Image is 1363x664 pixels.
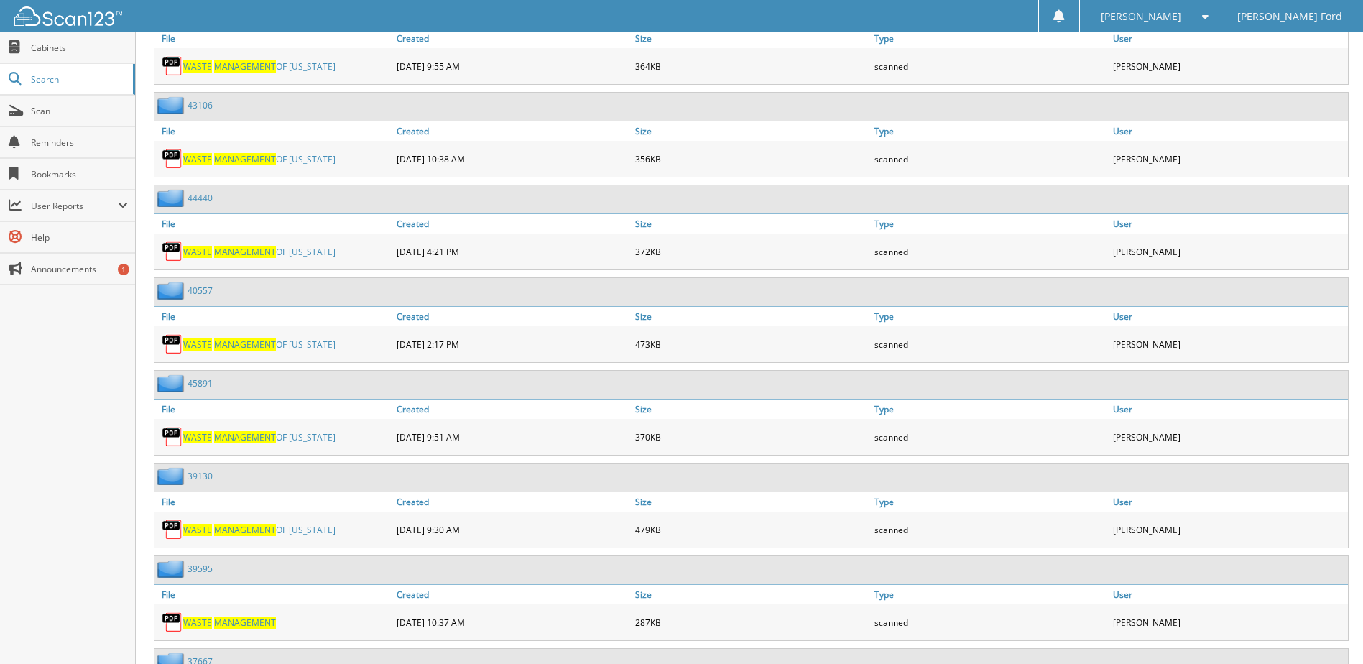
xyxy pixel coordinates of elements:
[1109,492,1348,512] a: User
[31,168,128,180] span: Bookmarks
[183,60,212,73] span: WASTE
[871,237,1109,266] div: scanned
[1109,307,1348,326] a: User
[393,214,632,234] a: Created
[393,307,632,326] a: Created
[162,519,183,540] img: PDF.png
[162,426,183,448] img: PDF.png
[632,121,870,141] a: Size
[188,563,213,575] a: 39595
[183,60,336,73] a: WASTE MANAGEMENTOF [US_STATE]
[1109,237,1348,266] div: [PERSON_NAME]
[183,246,212,258] span: WASTE
[157,374,188,392] img: folder2.png
[871,423,1109,451] div: scanned
[871,144,1109,173] div: scanned
[31,42,128,54] span: Cabinets
[214,431,276,443] span: MANAGEMENT
[871,400,1109,419] a: Type
[1109,144,1348,173] div: [PERSON_NAME]
[157,560,188,578] img: folder2.png
[31,137,128,149] span: Reminders
[183,246,336,258] a: WASTE MANAGEMENTOF [US_STATE]
[632,214,870,234] a: Size
[393,423,632,451] div: [DATE] 9:51 AM
[183,153,212,165] span: WASTE
[393,515,632,544] div: [DATE] 9:30 AM
[162,333,183,355] img: PDF.png
[183,617,212,629] span: WASTE
[632,515,870,544] div: 479KB
[1291,595,1363,664] iframe: Chat Widget
[183,153,336,165] a: WASTE MANAGEMENTOF [US_STATE]
[162,612,183,633] img: PDF.png
[154,121,393,141] a: File
[393,29,632,48] a: Created
[871,52,1109,80] div: scanned
[154,492,393,512] a: File
[214,246,276,258] span: MANAGEMENT
[632,608,870,637] div: 287KB
[154,214,393,234] a: File
[14,6,122,26] img: scan123-logo-white.svg
[31,73,126,86] span: Search
[632,52,870,80] div: 364KB
[1109,608,1348,637] div: [PERSON_NAME]
[183,524,336,536] a: WASTE MANAGEMENTOF [US_STATE]
[1109,121,1348,141] a: User
[214,338,276,351] span: MANAGEMENT
[632,423,870,451] div: 370KB
[393,608,632,637] div: [DATE] 10:37 AM
[188,470,213,482] a: 39130
[393,121,632,141] a: Created
[31,263,128,275] span: Announcements
[183,338,212,351] span: WASTE
[632,307,870,326] a: Size
[162,241,183,262] img: PDF.png
[188,192,213,204] a: 44440
[632,144,870,173] div: 356KB
[871,121,1109,141] a: Type
[157,467,188,485] img: folder2.png
[871,307,1109,326] a: Type
[154,400,393,419] a: File
[157,189,188,207] img: folder2.png
[183,338,336,351] a: WASTE MANAGEMENTOF [US_STATE]
[632,29,870,48] a: Size
[214,617,276,629] span: MANAGEMENT
[1109,585,1348,604] a: User
[162,148,183,170] img: PDF.png
[871,585,1109,604] a: Type
[154,29,393,48] a: File
[157,96,188,114] img: folder2.png
[162,55,183,77] img: PDF.png
[393,492,632,512] a: Created
[188,377,213,389] a: 45891
[871,492,1109,512] a: Type
[31,105,128,117] span: Scan
[183,617,276,629] a: WASTE MANAGEMENT
[871,214,1109,234] a: Type
[183,431,336,443] a: WASTE MANAGEMENTOF [US_STATE]
[118,264,129,275] div: 1
[188,99,213,111] a: 43106
[214,524,276,536] span: MANAGEMENT
[632,400,870,419] a: Size
[871,515,1109,544] div: scanned
[31,200,118,212] span: User Reports
[393,400,632,419] a: Created
[1109,29,1348,48] a: User
[1237,12,1342,21] span: [PERSON_NAME] Ford
[393,330,632,359] div: [DATE] 2:17 PM
[393,144,632,173] div: [DATE] 10:38 AM
[183,524,212,536] span: WASTE
[871,608,1109,637] div: scanned
[31,231,128,244] span: Help
[632,585,870,604] a: Size
[871,29,1109,48] a: Type
[1101,12,1181,21] span: [PERSON_NAME]
[188,285,213,297] a: 40557
[154,307,393,326] a: File
[632,237,870,266] div: 372KB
